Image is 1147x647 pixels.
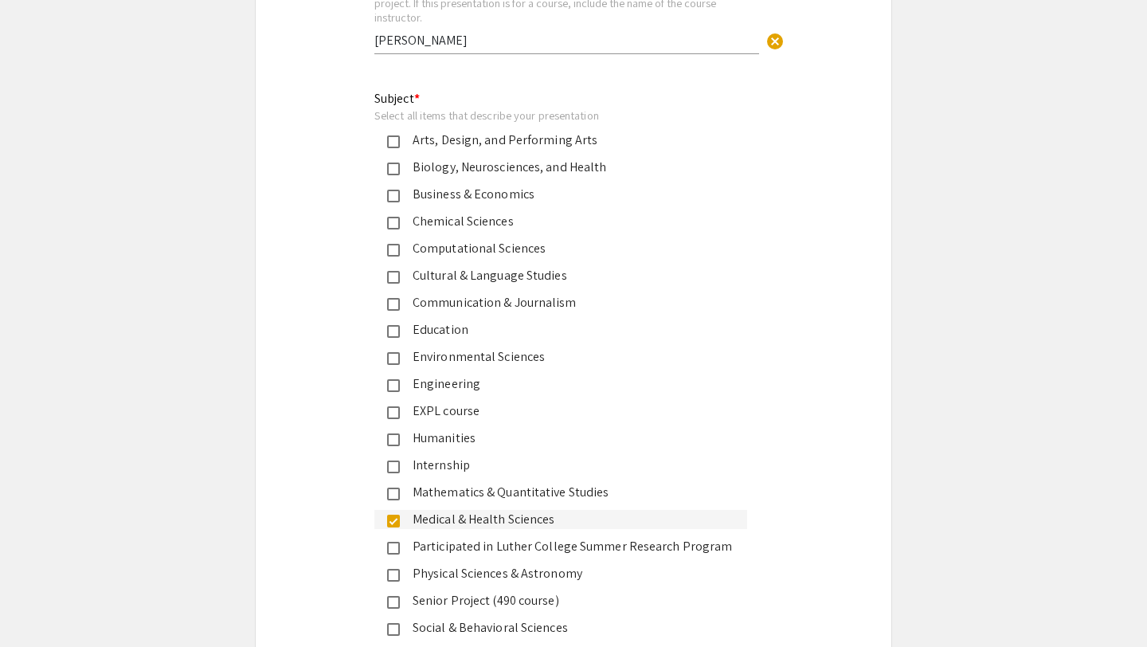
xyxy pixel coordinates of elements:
div: Environmental Sciences [400,347,734,367]
div: Humanities [400,429,734,448]
div: Biology, Neurosciences, and Health [400,158,734,177]
div: Business & Economics [400,185,734,204]
div: Mathematics & Quantitative Studies [400,483,734,502]
div: Participated in Luther College Summer Research Program [400,537,734,556]
div: Social & Behavioral Sciences [400,618,734,637]
div: Senior Project (490 course) [400,591,734,610]
div: Arts, Design, and Performing Arts [400,131,734,150]
div: Physical Sciences & Astronomy [400,564,734,583]
button: Clear [759,24,791,56]
div: EXPL course [400,402,734,421]
div: Computational Sciences [400,239,734,258]
iframe: Chat [12,575,68,635]
div: Select all items that describe your presentation [374,108,747,123]
mat-label: Subject [374,90,420,107]
div: Chemical Sciences [400,212,734,231]
input: Type Here [374,32,759,49]
div: Cultural & Language Studies [400,266,734,285]
div: Internship [400,456,734,475]
span: cancel [765,32,785,51]
div: Medical & Health Sciences [400,510,734,529]
div: Education [400,320,734,339]
div: Engineering [400,374,734,394]
div: Communication & Journalism [400,293,734,312]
